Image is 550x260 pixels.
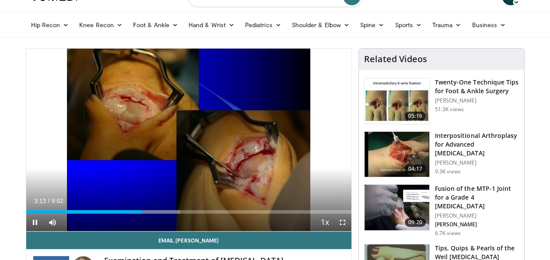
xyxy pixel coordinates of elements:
[34,197,46,204] span: 3:13
[44,214,61,231] button: Mute
[435,78,519,95] h3: Twenty-One Technique Tips for Foot & Ankle Surgery
[74,16,128,34] a: Knee Recon
[364,54,427,64] h4: Related Videos
[316,214,334,231] button: Playback Rate
[435,159,519,166] p: [PERSON_NAME]
[128,16,183,34] a: Foot & Ankle
[287,16,355,34] a: Shoulder & Elbow
[355,16,389,34] a: Spine
[364,78,519,124] a: 05:16 Twenty-One Technique Tips for Foot & Ankle Surgery [PERSON_NAME] 51.3K views
[364,78,429,124] img: 6702e58c-22b3-47ce-9497-b1c0ae175c4c.150x105_q85_crop-smart_upscale.jpg
[26,214,44,231] button: Pause
[364,184,519,237] a: 09:20 Fusion of the MTP-1 Joint for a Grade 4 [MEDICAL_DATA] [PERSON_NAME] [PERSON_NAME] 6.7K views
[466,16,511,34] a: Business
[435,184,519,211] h3: Fusion of the MTP-1 Joint for a Grade 4 [MEDICAL_DATA]
[405,165,426,173] span: 04:17
[183,16,240,34] a: Hand & Wrist
[52,197,63,204] span: 9:02
[26,232,351,249] a: Email [PERSON_NAME]
[435,168,461,175] p: 9.3K views
[364,131,519,178] a: 04:17 Interpositional Arthroplasy for Advanced [MEDICAL_DATA] [PERSON_NAME] 9.3K views
[435,106,464,113] p: 51.3K views
[240,16,287,34] a: Pediatrics
[48,197,50,204] span: /
[26,16,74,34] a: Hip Recon
[364,132,429,177] img: 303537_0000_1.png.150x105_q85_crop-smart_upscale.jpg
[435,230,461,237] p: 6.7K views
[405,112,426,120] span: 05:16
[427,16,467,34] a: Trauma
[435,131,519,158] h3: Interpositional Arthroplasy for Advanced [MEDICAL_DATA]
[435,221,519,228] p: [PERSON_NAME]
[435,212,519,219] p: [PERSON_NAME]
[364,185,429,230] img: ddb27d7a-c5cd-46b0-848e-b0c966468a6e.150x105_q85_crop-smart_upscale.jpg
[405,218,426,227] span: 09:20
[334,214,351,231] button: Fullscreen
[26,49,351,232] video-js: Video Player
[26,210,351,214] div: Progress Bar
[435,97,519,104] p: [PERSON_NAME]
[389,16,427,34] a: Sports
